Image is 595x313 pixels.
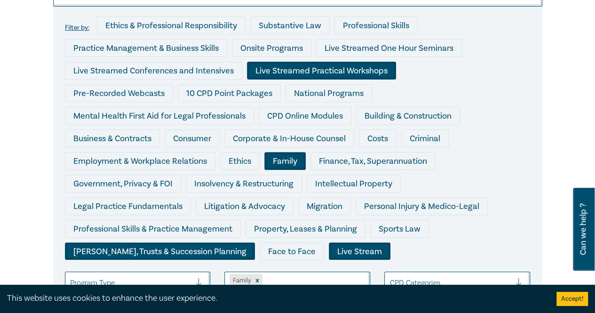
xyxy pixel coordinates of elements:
[65,24,89,32] label: Filter by:
[260,242,324,260] div: Face to Face
[356,197,488,215] div: Personal Injury & Medico-Legal
[247,62,396,80] div: Live Streamed Practical Workshops
[250,16,330,34] div: Substantive Law
[252,274,262,287] div: Remove Family
[65,84,173,102] div: Pre-Recorded Webcasts
[359,129,397,147] div: Costs
[401,129,449,147] div: Criminal
[65,152,215,170] div: Employment & Workplace Relations
[65,242,255,260] div: [PERSON_NAME], Trusts & Succession Planning
[65,129,160,147] div: Business & Contracts
[232,39,311,57] div: Onsite Programs
[65,197,191,215] div: Legal Practice Fundamentals
[298,197,351,215] div: Migration
[286,84,372,102] div: National Programs
[370,220,429,238] div: Sports Law
[264,152,306,170] div: Family
[220,152,260,170] div: Ethics
[329,242,390,260] div: Live Stream
[186,175,302,193] div: Insolvency & Restructuring
[165,129,220,147] div: Consumer
[579,193,587,265] span: Can we help ?
[65,107,254,125] div: Mental Health First Aid for Legal Professionals
[7,292,542,305] div: This website uses cookies to enhance the user experience.
[389,278,391,288] input: select
[316,39,462,57] div: Live Streamed One Hour Seminars
[97,16,246,34] div: Ethics & Professional Responsibility
[65,39,227,57] div: Practice Management & Business Skills
[246,220,365,238] div: Property, Leases & Planning
[196,197,294,215] div: Litigation & Advocacy
[65,62,242,80] div: Live Streamed Conferences and Intensives
[307,175,401,193] div: Intellectual Property
[356,107,460,125] div: Building & Construction
[224,129,354,147] div: Corporate & In-House Counsel
[334,16,418,34] div: Professional Skills
[65,220,241,238] div: Professional Skills & Practice Management
[70,278,72,288] input: select
[230,274,252,287] div: Family
[178,84,281,102] div: 10 CPD Point Packages
[259,107,351,125] div: CPD Online Modules
[65,175,181,193] div: Government, Privacy & FOI
[556,292,588,306] button: Accept cookies
[310,152,436,170] div: Finance, Tax, Superannuation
